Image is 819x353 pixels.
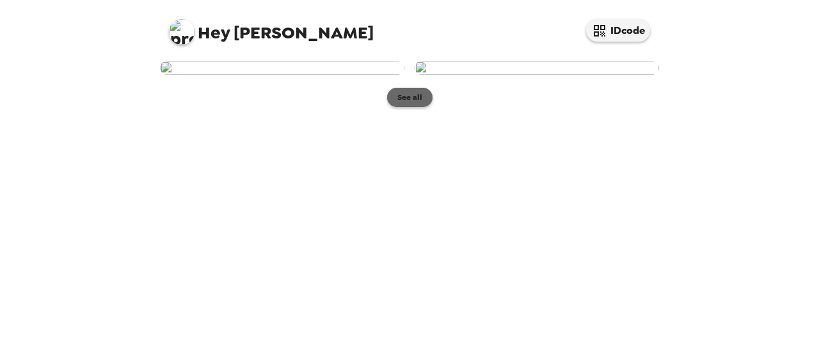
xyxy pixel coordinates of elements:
button: See all [387,88,433,107]
span: Hey [198,21,230,44]
span: [PERSON_NAME] [169,13,374,42]
img: user-277745 [160,61,404,75]
button: IDcode [586,19,650,42]
img: user-277674 [415,61,659,75]
img: profile pic [169,19,195,45]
